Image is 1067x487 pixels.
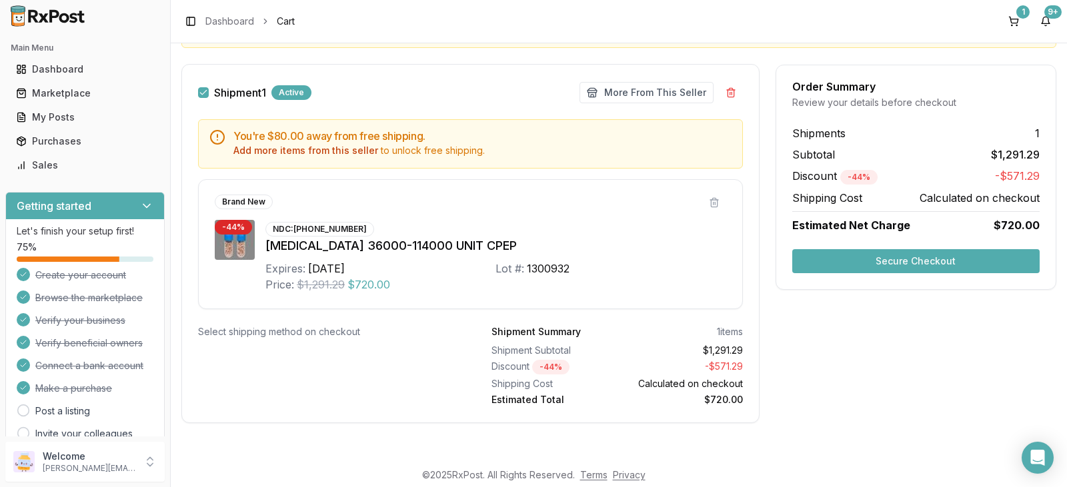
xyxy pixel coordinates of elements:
div: Shipment Subtotal [491,344,612,357]
div: Calculated on checkout [622,377,742,390]
div: - 44 % [840,170,878,185]
span: 1 [1035,125,1040,141]
label: Shipment 1 [214,87,266,98]
div: Brand New [215,195,273,209]
div: [MEDICAL_DATA] 36000-114000 UNIT CPEP [265,237,726,255]
div: Order Summary [792,81,1040,92]
span: $720.00 [994,217,1040,233]
span: Discount [792,169,878,183]
div: Review your details before checkout [792,96,1040,109]
h3: Getting started [17,198,91,214]
div: Purchases [16,135,154,148]
div: Shipment Summary [491,325,581,338]
span: Connect a bank account [35,359,143,372]
button: 9+ [1035,11,1056,32]
div: $1,291.29 [622,344,742,357]
div: [DATE] [308,260,345,276]
button: Sales [5,155,165,176]
button: 1 [1003,11,1024,32]
span: Make a purchase [35,382,112,395]
div: 1 [1016,5,1030,19]
button: Marketplace [5,83,165,104]
div: Active [271,85,311,100]
a: Purchases [11,129,159,153]
span: $1,291.29 [297,276,345,292]
div: to unlock free shipping. [233,144,732,157]
div: Expires: [265,260,305,276]
a: Marketplace [11,81,159,105]
div: - $571.29 [622,360,742,374]
div: Shipping Cost [491,377,612,390]
a: Post a listing [35,404,90,418]
div: $720.00 [622,393,742,406]
button: Add more items from this seller [233,144,378,157]
div: - 44 % [532,360,570,374]
div: 1 items [717,325,743,338]
div: Marketplace [16,87,154,100]
span: Calculated on checkout [920,190,1040,206]
div: Open Intercom Messenger [1022,442,1054,474]
span: Verify beneficial owners [35,336,143,350]
span: Shipping Cost [792,190,862,206]
div: Price: [265,276,294,292]
span: $1,291.29 [991,147,1040,163]
img: Creon 36000-114000 UNIT CPEP [215,220,255,260]
button: Dashboard [5,59,165,80]
div: Lot #: [495,260,524,276]
a: My Posts [11,105,159,129]
button: More From This Seller [580,82,714,103]
h2: Main Menu [11,43,159,53]
a: Sales [11,153,159,177]
button: Secure Checkout [792,249,1040,273]
img: RxPost Logo [5,5,91,27]
div: My Posts [16,111,154,124]
span: Subtotal [792,147,835,163]
button: My Posts [5,107,165,128]
p: Welcome [43,450,135,463]
div: 9+ [1044,5,1062,19]
h5: You're $80.00 away from free shipping. [233,131,732,141]
span: 75 % [17,241,37,254]
a: Dashboard [205,15,254,28]
span: -$571.29 [995,168,1040,185]
span: Cart [277,15,295,28]
div: Discount [491,360,612,374]
p: [PERSON_NAME][EMAIL_ADDRESS][DOMAIN_NAME] [43,463,135,474]
button: Purchases [5,131,165,152]
img: User avatar [13,451,35,472]
div: 1300932 [527,260,570,276]
span: Estimated Net Charge [792,219,910,232]
span: Create your account [35,268,126,282]
div: Sales [16,159,154,172]
a: Invite your colleagues [35,427,133,440]
span: Verify your business [35,314,125,327]
div: NDC: [PHONE_NUMBER] [265,222,374,237]
div: Select shipping method on checkout [198,325,449,338]
a: Privacy [613,469,646,480]
div: Dashboard [16,63,154,76]
div: - 44 % [215,220,252,235]
a: Dashboard [11,57,159,81]
nav: breadcrumb [205,15,295,28]
span: $720.00 [347,276,390,292]
span: Browse the marketplace [35,291,143,304]
a: Terms [580,469,608,480]
div: Estimated Total [491,393,612,406]
p: Let's finish your setup first! [17,225,153,238]
span: Shipments [792,125,846,141]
